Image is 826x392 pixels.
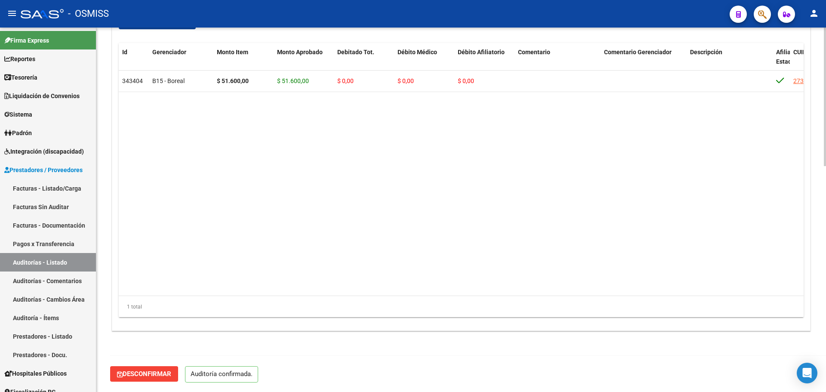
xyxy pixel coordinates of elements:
[793,49,806,56] span: CUIL
[117,370,171,378] span: Desconfirmar
[152,49,186,56] span: Gerenciador
[604,49,672,56] span: Comentario Gerenciador
[797,363,817,383] div: Open Intercom Messenger
[149,43,213,81] datatable-header-cell: Gerenciador
[458,77,474,84] span: $ 0,00
[185,366,258,383] p: Auditoría confirmada.
[687,43,773,81] datatable-header-cell: Descripción
[394,43,454,81] datatable-header-cell: Débito Médico
[690,49,722,56] span: Descripción
[4,128,32,138] span: Padrón
[277,49,323,56] span: Monto Aprobado
[773,43,790,81] datatable-header-cell: Afiliado Estado
[337,77,354,84] span: $ 0,00
[274,43,334,81] datatable-header-cell: Monto Aprobado
[337,49,374,56] span: Debitado Tot.
[68,4,109,23] span: - OSMISS
[4,54,35,64] span: Reportes
[4,73,37,82] span: Tesorería
[277,77,309,84] span: $ 51.600,00
[458,49,505,56] span: Débito Afiliatorio
[515,43,601,81] datatable-header-cell: Comentario
[4,110,32,119] span: Sistema
[776,49,798,65] span: Afiliado Estado
[152,77,185,84] span: B15 - Boreal
[217,49,248,56] span: Monto Item
[122,49,127,56] span: Id
[122,77,143,84] span: 343404
[518,49,550,56] span: Comentario
[119,43,149,81] datatable-header-cell: Id
[601,43,687,81] datatable-header-cell: Comentario Gerenciador
[334,43,394,81] datatable-header-cell: Debitado Tot.
[213,43,274,81] datatable-header-cell: Monto Item
[809,8,819,19] mat-icon: person
[398,49,437,56] span: Débito Médico
[7,8,17,19] mat-icon: menu
[4,36,49,45] span: Firma Express
[398,77,414,84] span: $ 0,00
[4,91,80,101] span: Liquidación de Convenios
[4,369,67,378] span: Hospitales Públicos
[119,296,804,318] div: 1 total
[110,366,178,382] button: Desconfirmar
[454,43,515,81] datatable-header-cell: Débito Afiliatorio
[4,165,83,175] span: Prestadores / Proveedores
[4,147,84,156] span: Integración (discapacidad)
[217,77,249,84] strong: $ 51.600,00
